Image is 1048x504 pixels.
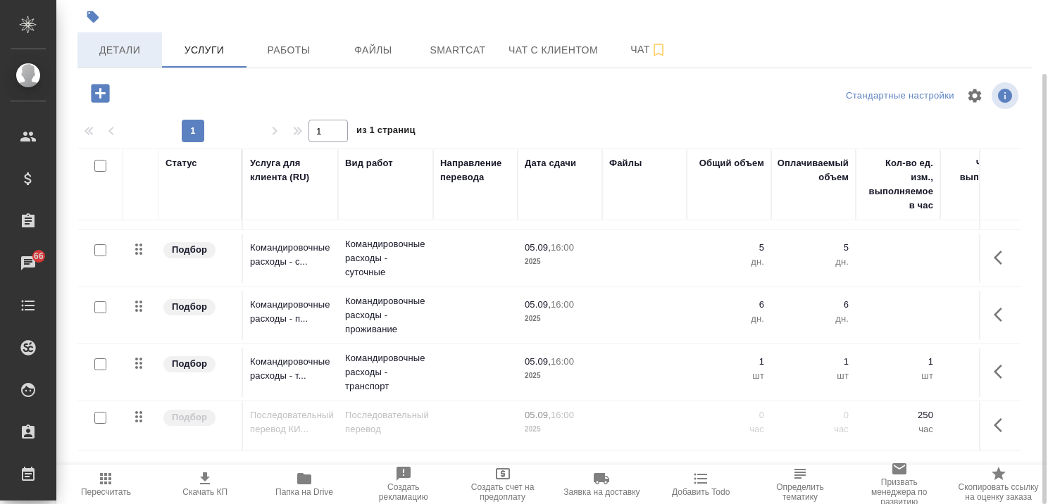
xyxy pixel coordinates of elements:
[345,294,426,336] p: Командировочные расходы - проживание
[56,465,156,504] button: Пересчитать
[985,408,1019,442] button: Показать кнопки
[170,42,238,59] span: Услуги
[694,422,764,436] p: час
[345,408,426,436] p: Последовательный перевод
[672,487,730,497] span: Добавить Todo
[947,156,1018,184] div: Часов на выполнение
[552,465,651,504] button: Заявка на доставку
[81,487,131,497] span: Пересчитать
[362,482,444,502] span: Создать рекламацию
[525,410,551,420] p: 05.09,
[525,422,595,436] p: 2025
[863,156,933,213] div: Кол-во ед. изм., выполняемое в час
[424,42,492,59] span: Smartcat
[172,243,207,257] p: Подбор
[453,465,552,504] button: Создать счет на предоплату
[354,465,453,504] button: Создать рекламацию
[461,482,544,502] span: Создать счет на предоплату
[525,356,551,367] p: 05.09,
[551,242,574,253] p: 16:00
[77,1,108,32] button: Добавить тэг
[751,465,850,504] button: Определить тематику
[778,355,849,369] p: 1
[25,249,52,263] span: 66
[863,369,933,383] p: шт
[345,237,426,279] p: Командировочные расходы - суточные
[525,312,595,326] p: 2025
[694,408,764,422] p: 0
[985,241,1019,275] button: Показать кнопки
[275,487,333,497] span: Папка на Drive
[86,42,154,59] span: Детали
[849,465,949,504] button: Призвать менеджера по развитию
[842,85,958,107] div: split button
[551,299,574,310] p: 16:00
[940,291,1025,340] td: 0
[778,369,849,383] p: шт
[949,465,1048,504] button: Скопировать ссылку на оценку заказа
[778,255,849,269] p: дн.
[156,465,255,504] button: Скачать КП
[4,246,53,281] a: 66
[940,401,1025,451] td: 0
[551,356,574,367] p: 16:00
[525,369,595,383] p: 2025
[759,482,842,502] span: Определить тематику
[609,156,642,170] div: Файлы
[694,355,764,369] p: 1
[699,156,764,170] div: Общий объем
[255,42,323,59] span: Работы
[255,465,354,504] button: Папка на Drive
[863,408,933,422] p: 250
[957,482,1040,502] span: Скопировать ссылку на оценку заказа
[345,351,426,393] p: Командировочные расходы - транспорт
[985,298,1019,332] button: Показать кнопки
[563,487,640,497] span: Заявка на доставку
[250,355,331,383] p: Командировочные расходы - т...
[985,355,1019,389] button: Показать кнопки
[250,156,331,184] div: Услуга для клиента (RU)
[958,79,992,113] span: Настроить таблицу
[525,255,595,269] p: 2025
[940,234,1025,283] td: 0
[694,241,764,255] p: 5
[339,42,407,59] span: Файлы
[615,41,682,58] span: Чат
[250,408,331,436] p: Последовательный перевод КИ...
[250,298,331,326] p: Командировочные расходы - п...
[356,122,416,142] span: из 1 страниц
[651,465,751,504] button: Добавить Todo
[250,241,331,269] p: Командировочные расходы - с...
[694,312,764,326] p: дн.
[172,300,207,314] p: Подбор
[940,348,1025,397] td: 1
[509,42,598,59] span: Чат с клиентом
[345,156,393,170] div: Вид работ
[863,355,933,369] p: 1
[440,156,511,184] div: Направление перевода
[992,82,1021,109] span: Посмотреть информацию
[694,298,764,312] p: 6
[525,299,551,310] p: 05.09,
[525,156,576,170] div: Дата сдачи
[694,369,764,383] p: шт
[694,255,764,269] p: дн.
[166,156,197,170] div: Статус
[172,357,207,371] p: Подбор
[525,242,551,253] p: 05.09,
[778,422,849,436] p: час
[778,408,849,422] p: 0
[778,156,849,184] div: Оплачиваемый объем
[778,241,849,255] p: 5
[172,410,207,424] p: Подбор
[863,422,933,436] p: час
[778,298,849,312] p: 6
[551,410,574,420] p: 16:00
[650,42,667,58] svg: Подписаться
[182,487,227,497] span: Скачать КП
[778,312,849,326] p: дн.
[81,79,120,108] button: Добавить услугу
